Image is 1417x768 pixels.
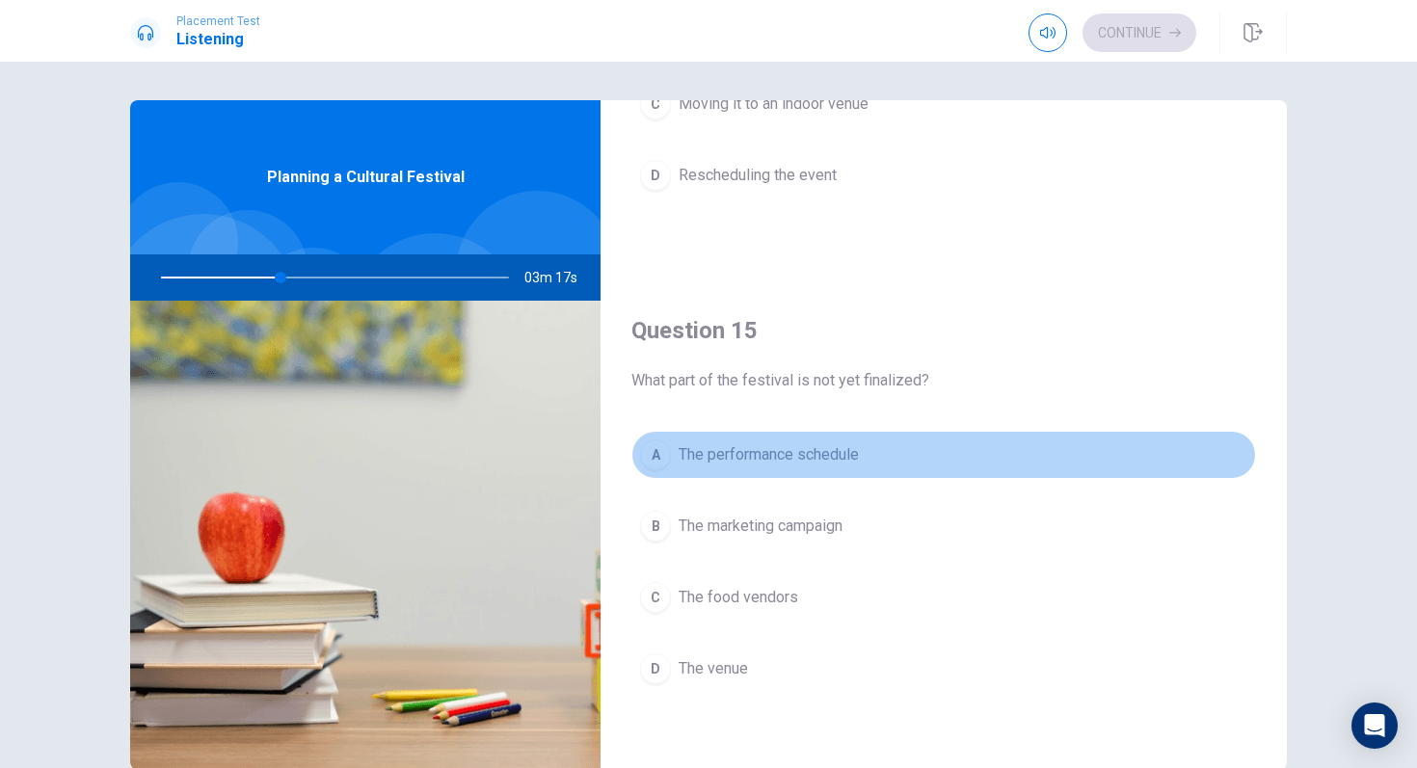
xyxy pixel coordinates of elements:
div: C [640,89,671,119]
span: Placement Test [176,14,260,28]
button: BThe marketing campaign [631,502,1256,550]
div: B [640,511,671,542]
h1: Listening [176,28,260,51]
div: D [640,653,671,684]
span: What part of the festival is not yet finalized? [631,369,1256,392]
span: Planning a Cultural Festival [267,166,465,189]
div: D [640,160,671,191]
button: CMoving it to an indoor venue [631,80,1256,128]
div: Open Intercom Messenger [1351,702,1398,749]
button: DThe venue [631,645,1256,693]
div: A [640,439,671,470]
span: The marketing campaign [679,515,842,538]
span: The venue [679,657,748,680]
span: The food vendors [679,586,798,609]
button: DRescheduling the event [631,151,1256,199]
button: CThe food vendors [631,573,1256,622]
span: The performance schedule [679,443,859,466]
div: C [640,582,671,613]
span: Moving it to an indoor venue [679,93,869,116]
button: AThe performance schedule [631,431,1256,479]
span: Rescheduling the event [679,164,837,187]
span: 03m 17s [524,254,593,301]
h4: Question 15 [631,315,1256,346]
